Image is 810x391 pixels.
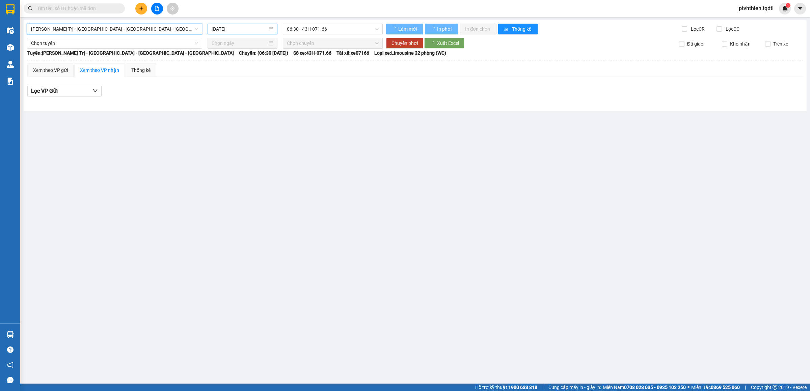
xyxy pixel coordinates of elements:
span: Chuyến: (06:30 [DATE]) [239,49,288,57]
span: search [28,6,33,11]
span: Trên xe [771,40,791,48]
sup: 1 [786,3,790,8]
span: Quảng Trị - Huế - Đà Nẵng - Vũng Tàu [31,24,198,34]
img: logo-vxr [6,4,15,15]
span: ⚪️ [687,386,690,389]
div: Xem theo VP gửi [33,66,68,74]
span: | [745,384,746,391]
span: question-circle [7,346,13,353]
span: plus [139,6,144,11]
button: aim [167,3,179,15]
input: 13/09/2025 [212,25,267,33]
span: Lọc VP Gửi [31,87,58,95]
button: Làm mới [386,24,423,34]
span: Chọn chuyến [287,38,379,48]
img: icon-new-feature [782,5,788,11]
span: Miền Nam [603,384,686,391]
span: Miền Bắc [691,384,740,391]
span: loading [430,27,436,31]
div: Xem theo VP nhận [80,66,119,74]
span: bar-chart [504,27,509,32]
button: Chuyển phơi [386,38,423,49]
button: In đơn chọn [460,24,496,34]
strong: 0708 023 035 - 0935 103 250 [624,385,686,390]
img: warehouse-icon [7,44,14,51]
button: In phơi [425,24,458,34]
button: Xuất Excel [424,38,464,49]
span: Tài xế: xe07166 [336,49,369,57]
button: caret-down [794,3,806,15]
img: warehouse-icon [7,61,14,68]
button: Lọc VP Gửi [27,86,102,96]
span: copyright [773,385,777,390]
img: warehouse-icon [7,331,14,338]
span: Đã giao [684,40,706,48]
img: solution-icon [7,78,14,85]
span: Lọc CR [688,25,706,33]
span: notification [7,362,13,368]
span: Cung cấp máy in - giấy in: [548,384,601,391]
strong: 0369 525 060 [711,385,740,390]
span: Lọc CC [723,25,740,33]
span: Thống kê [512,25,532,33]
span: ptvhthien.tqdtl [733,4,779,12]
span: file-add [155,6,159,11]
span: Chọn tuyến [31,38,198,48]
span: Hỗ trợ kỹ thuật: [475,384,537,391]
span: caret-down [797,5,803,11]
input: Tìm tên, số ĐT hoặc mã đơn [37,5,117,12]
span: 06:30 - 43H-071.66 [287,24,379,34]
span: | [542,384,543,391]
span: Kho nhận [727,40,753,48]
div: Thống kê [131,66,151,74]
span: Loại xe: Limousine 32 phòng (WC) [374,49,446,57]
b: Tuyến: [PERSON_NAME] Trị - [GEOGRAPHIC_DATA] - [GEOGRAPHIC_DATA] - [GEOGRAPHIC_DATA] [27,50,234,56]
button: plus [135,3,147,15]
button: bar-chartThống kê [498,24,538,34]
span: aim [170,6,175,11]
button: file-add [151,3,163,15]
strong: 1900 633 818 [508,385,537,390]
span: 1 [787,3,789,8]
span: Làm mới [398,25,418,33]
input: Chọn ngày [212,39,267,47]
img: warehouse-icon [7,27,14,34]
span: message [7,377,13,383]
span: loading [391,27,397,31]
span: down [92,88,98,93]
span: In phơi [437,25,453,33]
span: Số xe: 43H-071.66 [293,49,331,57]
